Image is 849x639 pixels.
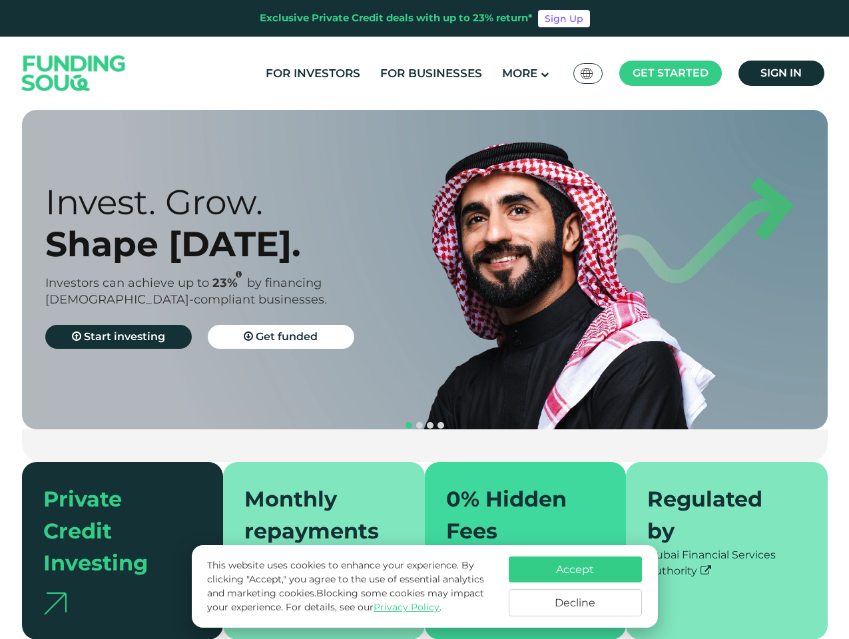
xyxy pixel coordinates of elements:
button: navigation [414,420,425,431]
span: Get started [633,67,708,79]
div: Exclusive Private Credit deals with up to 23% return* [260,11,533,26]
a: For Investors [262,63,364,85]
p: This website uses cookies to enhance your experience. By clicking "Accept," you agree to the use ... [207,558,495,614]
span: 23% [212,276,247,290]
div: Monthly repayments [244,483,388,547]
a: Sign in [738,61,824,86]
a: For Businesses [377,63,485,85]
a: Get funded [208,325,354,349]
div: Dubai Financial Services Authority [647,547,806,579]
div: Invest. Grow. [45,181,448,223]
div: 0% Hidden Fees [446,483,589,547]
div: Regulated by [647,483,790,547]
button: navigation [404,420,414,431]
span: Sign in [760,67,802,79]
span: More [502,67,537,80]
a: Start investing [45,325,192,349]
a: Sign Up [538,10,590,27]
div: Private Credit Investing [43,483,186,579]
img: Logo [9,40,139,107]
img: SA Flag [581,68,593,79]
button: Accept [509,556,642,582]
span: Start investing [84,330,165,343]
span: by financing [DEMOGRAPHIC_DATA]-compliant businesses. [45,276,327,307]
span: For details, see our . [286,601,441,613]
div: Shape [DATE]. [45,223,448,265]
button: Decline [509,589,642,616]
img: arrow [43,592,67,614]
a: Privacy Policy [374,601,439,613]
span: Blocking some cookies may impact your experience. [207,587,484,613]
button: navigation [435,420,446,431]
i: 23% IRR (expected) ~ 15% Net yield (expected) [236,271,242,278]
span: Get funded [256,330,318,343]
span: Investors can achieve up to [45,276,209,290]
button: navigation [425,420,435,431]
